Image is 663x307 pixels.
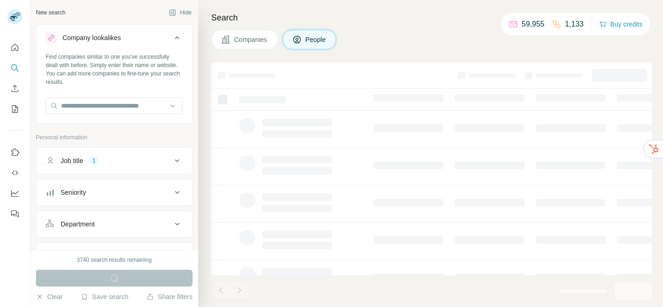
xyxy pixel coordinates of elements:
button: Quick start [7,39,22,56]
p: 1,133 [565,19,584,30]
button: Buy credits [599,18,642,31]
button: Feedback [7,205,22,222]
div: 3740 search results remaining [77,256,152,264]
p: 59,955 [522,19,545,30]
button: Search [7,60,22,76]
button: Dashboard [7,185,22,202]
button: Use Surfe on LinkedIn [7,144,22,161]
button: Enrich CSV [7,80,22,97]
div: Seniority [61,188,86,197]
span: Companies [234,35,268,44]
div: Company lookalikes [62,33,121,42]
button: Company lookalikes [36,27,192,53]
button: Save search [81,292,128,301]
button: Seniority [36,181,192,204]
p: Personal information [36,133,193,142]
div: Department [61,219,95,229]
div: Job title [61,156,83,165]
button: Department [36,213,192,235]
button: Use Surfe API [7,164,22,181]
button: Hide [162,6,198,20]
button: Clear [36,292,62,301]
span: People [305,35,327,44]
div: Find companies similar to one you've successfully dealt with before. Simply enter their name or w... [46,53,183,86]
button: Share filters [146,292,193,301]
button: Job title1 [36,150,192,172]
h4: Search [211,11,652,24]
button: My lists [7,101,22,117]
button: Personal location [36,245,192,267]
div: New search [36,8,65,17]
div: 1 [89,157,99,165]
